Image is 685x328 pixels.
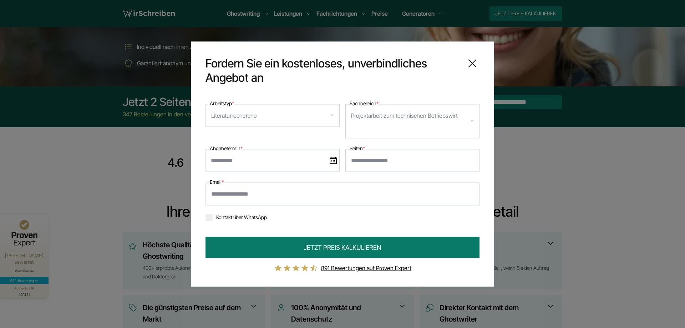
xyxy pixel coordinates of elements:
input: date [205,149,340,172]
label: Seiten [350,144,365,152]
div: Literaturrecherche [211,110,257,121]
span: Fordern Sie ein kostenloses, unverbindliches Angebot an [205,56,460,85]
label: Kontakt über WhatsApp [205,214,267,220]
label: Abgabetermin [210,144,243,152]
a: 891 Bewertungen auf Proven Expert [321,264,411,271]
div: Projektarbeit zum technischen Betriebswirt [351,110,458,121]
label: Fachbereich [350,99,379,107]
img: date [330,157,337,164]
button: JETZT PREIS KALKULIEREN [205,237,479,258]
span: JETZT PREIS KALKULIEREN [304,242,381,252]
label: Email [210,177,224,186]
label: Arbeitstyp [210,99,234,107]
